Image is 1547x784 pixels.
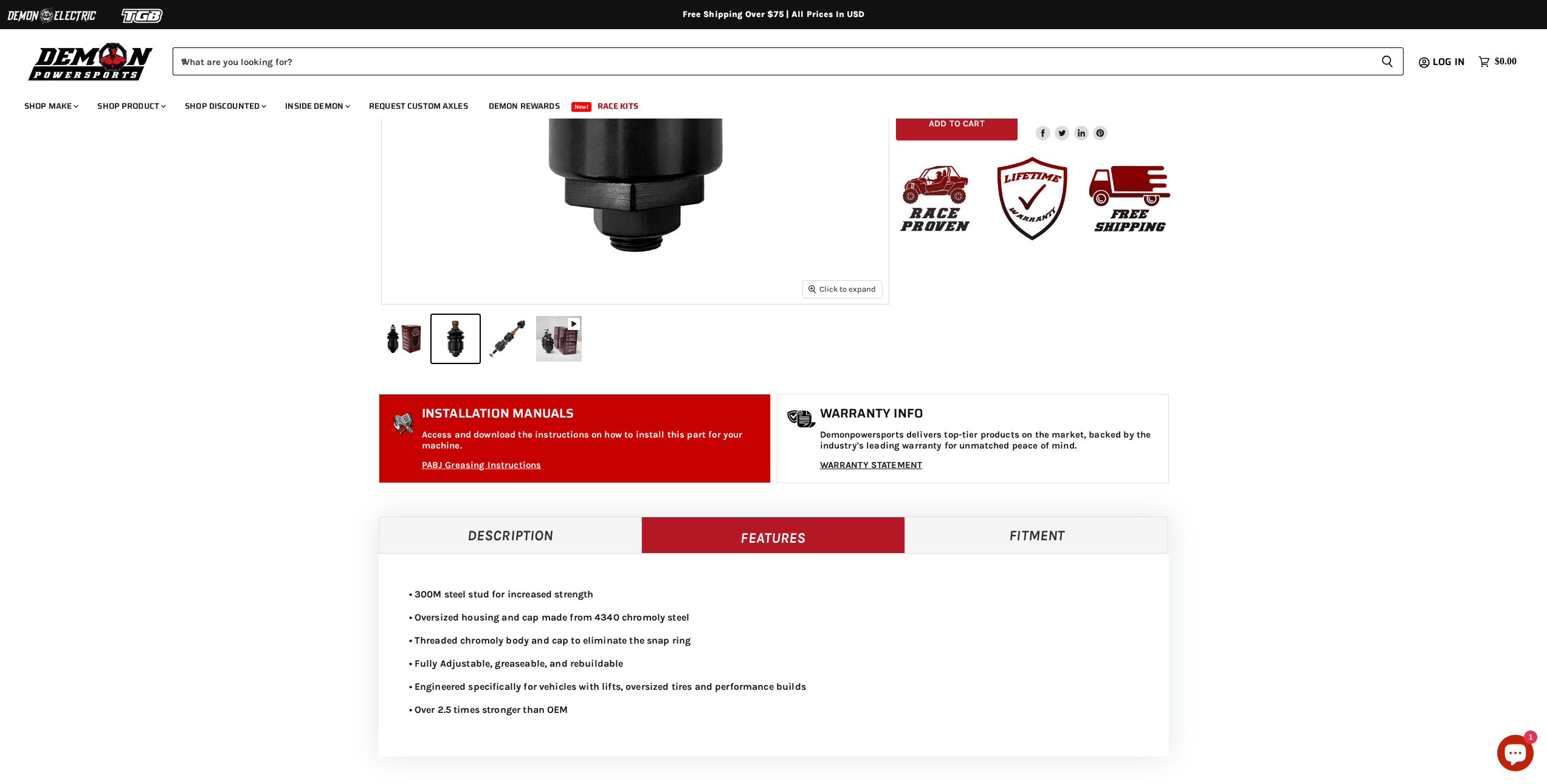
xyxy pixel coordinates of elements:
span: New! [571,102,592,112]
span: • Over 2.5 times stronger than OEM [409,704,568,715]
span: $0.00 [1495,56,1517,67]
span: • Threaded chromoly body and cap to eliminate the snap ring [409,634,691,646]
button: Click to expand [803,281,882,297]
a: Features [641,517,905,553]
button: Polaris Ranger 1500 Demon Xtreme Heavy Duty Ball Joint Race Spec thumbnail [432,315,480,363]
button: Polaris Ranger 1500 Demon Xtreme Heavy Duty Ball Joint Race Spec thumbnail [380,315,428,363]
span: • Engineered specifically for vehicles with lifts, oversized tires and performance builds [409,681,806,692]
a: WARRANTY STATEMENT [820,459,923,470]
a: Demon Rewards [480,94,569,119]
h1: Installation Manuals [422,407,764,421]
span: Log in [1433,54,1465,69]
div: Free Shipping Over $75 | All Prices In USD [288,9,1260,20]
a: Shop Make [15,94,86,119]
form: Product [173,47,1404,75]
span: Click to expand [808,284,876,294]
img: Lifte_Time_Warranty.png [987,153,1078,244]
ul: Main menu [15,89,1514,119]
button: Polaris Ranger 1500 Demon Xtreme Heavy Duty Ball Joint Race Spec thumbnail [483,315,531,363]
a: Race Kits [588,94,647,119]
a: Shop Discounted [176,94,274,119]
img: TGB Logo 2 [97,4,188,27]
inbox-online-store-chat: Shopify online store chat [1494,735,1537,774]
span: Add to cart [929,119,985,129]
a: Shop Product [88,94,173,119]
aside: Share this: [1036,109,1108,141]
span: • Oversized housing and cap made from 4340 chromoly steel [409,611,690,623]
a: Request Custom Axles [360,94,477,119]
img: Race_Proven.jpg [889,153,980,244]
button: Polaris Ranger 1500 Demon Xtreme Heavy Duty Ball Joint Race Spec thumbnail [535,315,583,363]
a: Inside Demon [276,94,357,119]
button: Add to cart [896,109,1018,141]
span: • 300M steel stud for increased strength [409,588,594,600]
img: Free_Shipping.png [1084,153,1175,244]
input: When autocomplete results are available use up and down arrows to review and enter to select [173,47,1371,75]
img: Demon Electric Logo 2 [6,4,97,27]
a: Fitment [905,517,1168,553]
img: warranty-icon.png [787,410,817,428]
button: Search [1371,47,1404,75]
a: $0.00 [1472,53,1523,70]
img: Demon Powersports [24,40,157,83]
p: Access and download the instructions on how to install this part for your machine. [422,430,764,451]
a: PABJ Greasing Instructions [422,460,593,470]
a: Description [379,517,642,553]
h1: Warranty Info [820,407,1162,421]
img: install_manual-icon.png [388,410,419,440]
a: Log in [1427,57,1472,67]
span: • Fully Adjustable, greaseable, and rebuildable [409,658,624,669]
p: Demonpowersports delivers top-tier products on the market, backed by the industry's leading warra... [820,430,1162,451]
